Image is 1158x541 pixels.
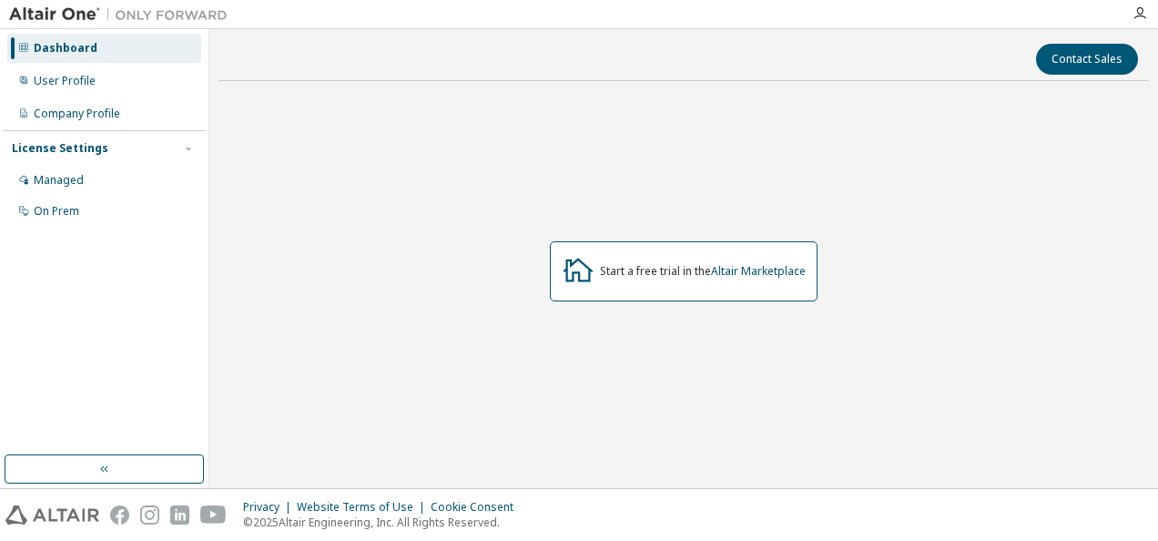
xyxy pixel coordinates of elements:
[1036,44,1138,75] button: Contact Sales
[431,500,524,515] div: Cookie Consent
[34,74,96,88] div: User Profile
[34,173,84,188] div: Managed
[297,500,431,515] div: Website Terms of Use
[200,505,227,525] img: youtube.svg
[600,264,806,279] div: Start a free trial in the
[711,263,806,279] a: Altair Marketplace
[170,505,189,525] img: linkedin.svg
[34,204,79,219] div: On Prem
[9,5,237,24] img: Altair One
[5,505,99,525] img: altair_logo.svg
[34,41,97,56] div: Dashboard
[243,515,524,530] p: © 2025 Altair Engineering, Inc. All Rights Reserved.
[140,505,159,525] img: instagram.svg
[12,141,108,156] div: License Settings
[243,500,297,515] div: Privacy
[34,107,120,121] div: Company Profile
[110,505,129,525] img: facebook.svg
